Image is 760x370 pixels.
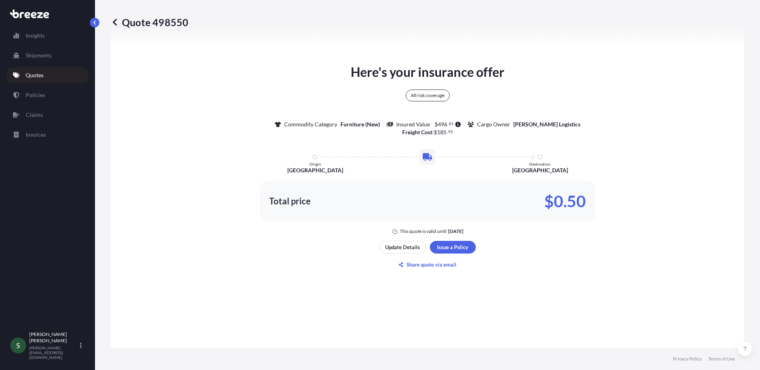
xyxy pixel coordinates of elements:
[29,345,78,360] p: [PERSON_NAME][EMAIL_ADDRESS][DOMAIN_NAME]
[400,228,446,235] p: This quote is valid until
[430,241,476,254] button: Issue a Policy
[380,241,426,254] button: Update Details
[287,166,343,174] p: [GEOGRAPHIC_DATA]
[351,63,504,82] p: Here's your insurance offer
[448,130,453,133] span: 92
[477,120,510,128] p: Cargo Owner
[26,91,45,99] p: Policies
[284,120,337,128] p: Commodity Category
[29,331,78,344] p: [PERSON_NAME] [PERSON_NAME]
[448,228,464,235] p: [DATE]
[529,162,551,166] p: Destination
[437,243,468,251] p: Issue a Policy
[402,128,453,136] p: :
[26,71,44,79] p: Quotes
[7,67,88,83] a: Quotes
[7,28,88,44] a: Insights
[26,111,43,119] p: Claims
[513,120,580,128] p: [PERSON_NAME] Logistics
[269,197,311,205] p: Total price
[26,131,46,139] p: Invoices
[385,243,420,251] p: Update Details
[447,130,448,133] span: .
[7,48,88,63] a: Shipments
[26,32,45,40] p: Insights
[380,258,476,271] button: Share quote via email
[7,87,88,103] a: Policies
[449,122,454,125] span: 01
[544,195,586,208] p: $0.50
[438,122,447,127] span: 496
[7,127,88,143] a: Invoices
[437,130,446,135] span: 185
[402,129,432,135] b: Freight Cost
[16,341,20,349] span: S
[434,130,437,135] span: $
[26,51,51,59] p: Shipments
[407,261,456,269] p: Share quote via email
[310,162,321,166] p: Origin
[435,122,438,127] span: $
[406,90,450,101] div: All risk coverage
[7,107,88,123] a: Claims
[396,120,430,128] p: Insured Value
[708,356,735,362] a: Terms of Use
[340,120,380,128] p: Furniture (New)
[111,16,188,29] p: Quote 498550
[512,166,568,174] p: [GEOGRAPHIC_DATA]
[673,356,702,362] a: Privacy Policy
